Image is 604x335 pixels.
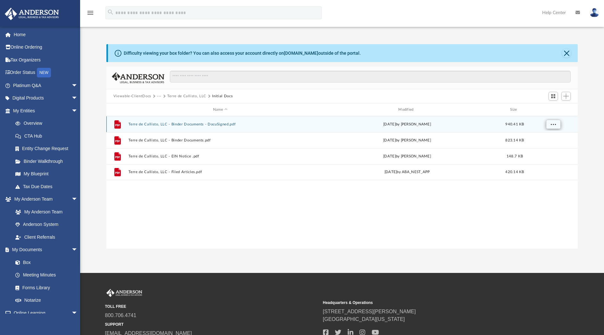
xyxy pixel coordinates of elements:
div: id [530,107,575,113]
a: [DOMAIN_NAME] [284,51,318,56]
span: arrow_drop_down [71,92,84,105]
div: [DATE] by ABA_NEST_APP [315,169,499,175]
a: My Blueprint [9,168,84,180]
i: search [107,9,114,16]
a: Entity Change Request [9,142,87,155]
span: 420.14 KB [505,170,524,174]
button: Terre de Callisto, LLC [167,93,206,99]
button: Viewable-ClientDocs [113,93,151,99]
a: Platinum Q&Aarrow_drop_down [4,79,87,92]
a: Home [4,28,87,41]
button: ··· [157,93,161,99]
div: Difficulty viewing your box folder? You can also access your account directly on outside of the p... [124,50,361,57]
a: CTA Hub [9,130,87,142]
button: Terre de Callisto, LLC - Binder Documents - DocuSigned.pdf [128,122,312,126]
a: My Anderson Team [9,205,81,218]
span: arrow_drop_down [71,307,84,320]
div: Size [502,107,527,113]
a: My Documentsarrow_drop_down [4,243,84,256]
span: arrow_drop_down [71,79,84,92]
a: Box [9,256,81,269]
span: 823.14 KB [505,139,524,142]
small: Headquarters & Operations [323,300,536,306]
a: Anderson System [9,218,84,231]
div: [DATE] by [PERSON_NAME] [315,122,499,127]
span: arrow_drop_down [71,243,84,257]
img: Anderson Advisors Platinum Portal [105,289,144,297]
a: Online Learningarrow_drop_down [4,307,84,319]
div: Modified [315,107,499,113]
small: SUPPORT [105,322,319,327]
button: Terre de Callisto, LLC - EIN Notice .pdf [128,154,312,158]
button: Terre de Callisto, LLC - Filed Articles.pdf [128,170,312,174]
a: Notarize [9,294,84,307]
span: arrow_drop_down [71,193,84,206]
div: Name [128,107,312,113]
a: menu [87,12,94,17]
div: NEW [37,68,51,77]
button: Switch to Grid View [549,92,558,101]
a: Binder Walkthrough [9,155,87,168]
a: Client Referrals [9,231,84,243]
a: Tax Due Dates [9,180,87,193]
a: Meeting Minutes [9,269,84,282]
span: 148.7 KB [507,155,523,158]
button: More options [546,120,560,129]
span: arrow_drop_down [71,104,84,117]
button: Add [561,92,571,101]
a: [GEOGRAPHIC_DATA][US_STATE] [323,316,405,322]
input: Search files and folders [170,71,571,83]
a: Tax Organizers [4,53,87,66]
div: id [109,107,125,113]
a: Online Ordering [4,41,87,54]
div: grid [106,116,578,249]
a: Digital Productsarrow_drop_down [4,92,87,105]
small: TOLL FREE [105,304,319,309]
button: Initial Docs [212,93,233,99]
a: [STREET_ADDRESS][PERSON_NAME] [323,309,416,314]
a: Forms Library [9,281,81,294]
a: My Entitiesarrow_drop_down [4,104,87,117]
i: menu [87,9,94,17]
a: 800.706.4741 [105,313,137,318]
span: 940.41 KB [505,123,524,126]
button: Terre de Callisto, LLC - Binder Documents.pdf [128,138,312,142]
div: [DATE] by [PERSON_NAME] [315,138,499,143]
img: User Pic [590,8,599,17]
div: [DATE] by [PERSON_NAME] [315,154,499,159]
a: Order StatusNEW [4,66,87,79]
a: My Anderson Teamarrow_drop_down [4,193,84,206]
button: Close [562,49,571,58]
img: Anderson Advisors Platinum Portal [3,8,61,20]
a: Overview [9,117,87,130]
